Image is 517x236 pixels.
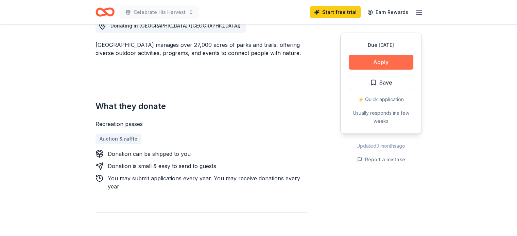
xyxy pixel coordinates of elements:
[96,133,141,144] a: Auction & raffle
[349,95,413,104] div: ⚡️ Quick application
[96,120,308,128] div: Recreation passes
[363,6,412,18] a: Earn Rewards
[96,101,308,112] h2: What they donate
[120,5,199,19] button: Celebrate His Harvest
[349,75,413,90] button: Save
[340,142,422,150] div: Updated 3 months ago
[349,55,413,70] button: Apply
[310,6,361,18] a: Start free trial
[108,162,216,170] div: Donation is small & easy to send to guests
[96,4,115,20] a: Home
[379,78,392,87] span: Save
[108,150,191,158] div: Donation can be shipped to you
[134,8,186,16] span: Celebrate His Harvest
[110,23,241,29] span: Donating in [GEOGRAPHIC_DATA] ([GEOGRAPHIC_DATA])
[96,41,308,57] div: [GEOGRAPHIC_DATA] manages over 27,000 acres of parks and trails, offering diverse outdoor activit...
[349,109,413,125] div: Usually responds in a few weeks
[108,174,308,190] div: You may submit applications every year . You may receive donations every year
[357,156,405,164] button: Report a mistake
[349,41,413,49] div: Due [DATE]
